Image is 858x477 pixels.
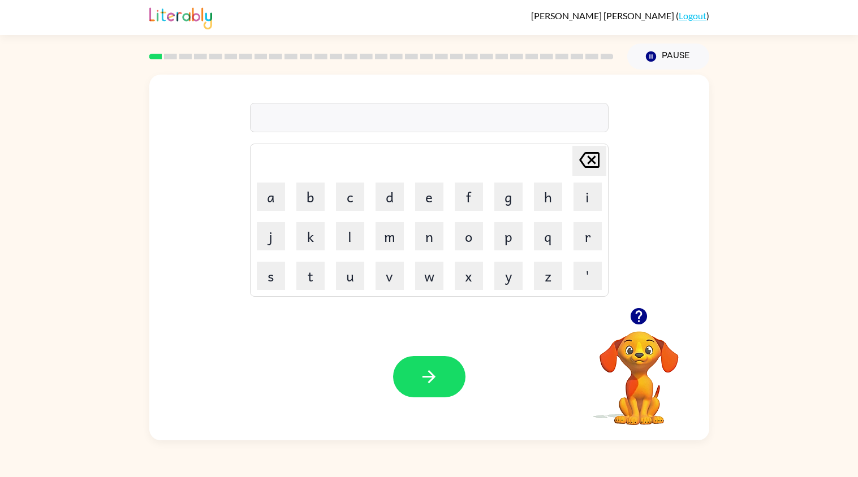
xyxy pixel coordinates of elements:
[257,262,285,290] button: s
[455,262,483,290] button: x
[376,262,404,290] button: v
[415,183,443,211] button: e
[534,222,562,250] button: q
[531,10,676,21] span: [PERSON_NAME] [PERSON_NAME]
[257,222,285,250] button: j
[415,262,443,290] button: w
[257,183,285,211] button: a
[627,44,709,70] button: Pause
[336,183,364,211] button: c
[531,10,709,21] div: ( )
[415,222,443,250] button: n
[574,222,602,250] button: r
[679,10,706,21] a: Logout
[494,222,523,250] button: p
[296,222,325,250] button: k
[376,183,404,211] button: d
[534,262,562,290] button: z
[336,222,364,250] button: l
[296,262,325,290] button: t
[149,5,212,29] img: Literably
[336,262,364,290] button: u
[376,222,404,250] button: m
[583,314,696,427] video: Your browser must support playing .mp4 files to use Literably. Please try using another browser.
[534,183,562,211] button: h
[296,183,325,211] button: b
[455,222,483,250] button: o
[494,262,523,290] button: y
[574,183,602,211] button: i
[574,262,602,290] button: '
[494,183,523,211] button: g
[455,183,483,211] button: f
